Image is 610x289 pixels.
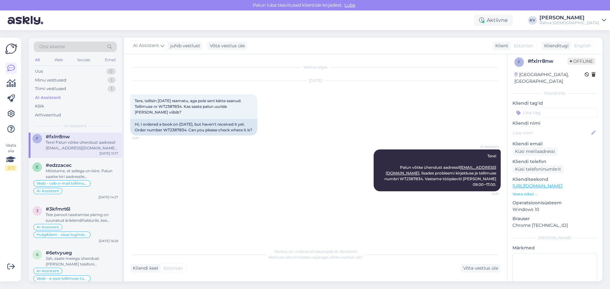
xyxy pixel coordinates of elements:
p: Chrome [TECHNICAL_ID] [512,222,597,229]
div: 1 [108,86,116,92]
span: Vestlus on määratud kasutajale AI Assistent [274,249,357,254]
div: Küsi meiliaadressi [512,147,558,156]
p: Kliendi nimi [512,120,597,127]
span: #fxlrr8nw [46,134,70,140]
div: Jah, saate meiega ühendust [PERSON_NAME] telefoni [PERSON_NAME] numbril [PHONE_NUMBER] tööpäeviti... [46,256,118,267]
div: juhib vestlust [168,43,200,49]
span: f [518,60,520,64]
div: 2 / 3 [5,165,17,171]
span: #6etvyueg [46,250,72,256]
p: Windows 10 [512,206,597,213]
div: Kõik [35,103,44,109]
div: Võta vestlus üle [461,264,501,273]
div: Võta vestlus üle [207,42,247,50]
div: Vestlus algas [130,64,501,70]
div: Küsi telefoninumbrit [512,165,564,174]
input: Lisa nimi [513,129,590,136]
span: 15:17 [475,192,499,196]
span: AI Assistent [37,225,59,229]
span: 15:17 [132,136,156,141]
span: #edzzacec [46,162,72,168]
span: f [36,136,38,141]
div: Rahva [DEMOGRAPHIC_DATA] [539,20,599,25]
div: Uus [35,68,43,75]
div: 0 [106,68,116,75]
div: Arhiveeritud [35,112,61,118]
span: Tere, tellisin [DATE] raamatu, aga pole seni kätte saanud. Tellimuse nr WT2387834. Kas saate palu... [135,98,242,115]
div: Hi, I ordered a book on [DATE], but haven't received it yet. Order number WT2387834. Can you plea... [130,119,257,135]
div: Tiimi vestlused [35,86,66,92]
span: Otsi kliente [39,43,65,50]
span: Vestluse ülevõtmiseks vajutage [268,255,363,259]
div: [DATE] [130,78,501,83]
div: Minu vestlused [35,77,66,83]
div: Tere! Palun võtke ühendust aadressil [EMAIL_ADDRESS][DOMAIN_NAME], lisades probleemi kirjelduse j... [46,140,118,151]
div: Kliendi keel [130,265,158,272]
span: Veeb - e-poe tellimuse tühistamine [37,277,87,280]
div: Socials [76,56,91,64]
span: #3kfmrt6l [46,206,70,212]
p: Märkmed [512,245,597,251]
span: AI Assistent [475,144,499,149]
div: # fxlrr8nw [528,57,567,65]
span: AI Assistent [64,123,87,129]
p: Vaata edasi ... [512,191,597,197]
div: [PERSON_NAME] [512,235,597,241]
p: Kliendi tag'id [512,100,597,107]
p: Operatsioonisüsteem [512,200,597,206]
p: Kliendi email [512,141,597,147]
div: KV [528,16,537,25]
span: e [36,165,38,169]
div: [DATE] 14:27 [98,195,118,200]
span: Estonian [164,265,183,272]
div: All [34,56,41,64]
i: „Võtke vestlus üle” [328,255,363,259]
div: 1 [108,77,116,83]
span: English [574,43,591,49]
div: AI Assistent [35,95,61,101]
span: Estonian [514,43,533,49]
span: Veeb - vale e-mail tellimusel [37,181,87,185]
div: Email [104,56,117,64]
div: Mõistame, et sellega on kiire. Palun saatke kiri aadressile [EMAIL_ADDRESS][DOMAIN_NAME] koos pro... [46,168,118,180]
div: Klient [493,43,508,49]
div: Kliendi info [512,90,597,96]
img: Askly Logo [5,43,17,55]
div: Web [53,56,64,64]
span: Offline [567,58,595,65]
div: [DATE] 15:17 [99,151,118,156]
a: [PERSON_NAME]Rahva [DEMOGRAPHIC_DATA] [539,15,606,25]
span: AI Assistent [37,269,59,273]
span: AI Assistent [133,42,159,49]
p: Brauser [512,215,597,222]
span: Luba [342,2,357,8]
input: Lisa tag [512,108,597,117]
div: Aktiivne [474,15,513,26]
div: Teie parooli taastamise päring on suunatud ärikliendihaldurile, kes võtab teiega peatselt ühendus... [46,212,118,223]
span: 6 [36,252,38,257]
div: Vaata siia [5,142,17,171]
div: Klienditugi [542,43,569,49]
p: Kliendi telefon [512,158,597,165]
div: [GEOGRAPHIC_DATA], [GEOGRAPHIC_DATA] [514,71,585,85]
a: [URL][DOMAIN_NAME] [512,183,562,189]
span: Hulgiklient - sisse logimise probleem [37,233,87,237]
span: 3 [36,208,38,213]
span: AI Assistent [37,189,59,193]
div: [DATE] 16:28 [99,239,118,243]
p: Klienditeekond [512,176,597,183]
div: [PERSON_NAME] [539,15,599,20]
